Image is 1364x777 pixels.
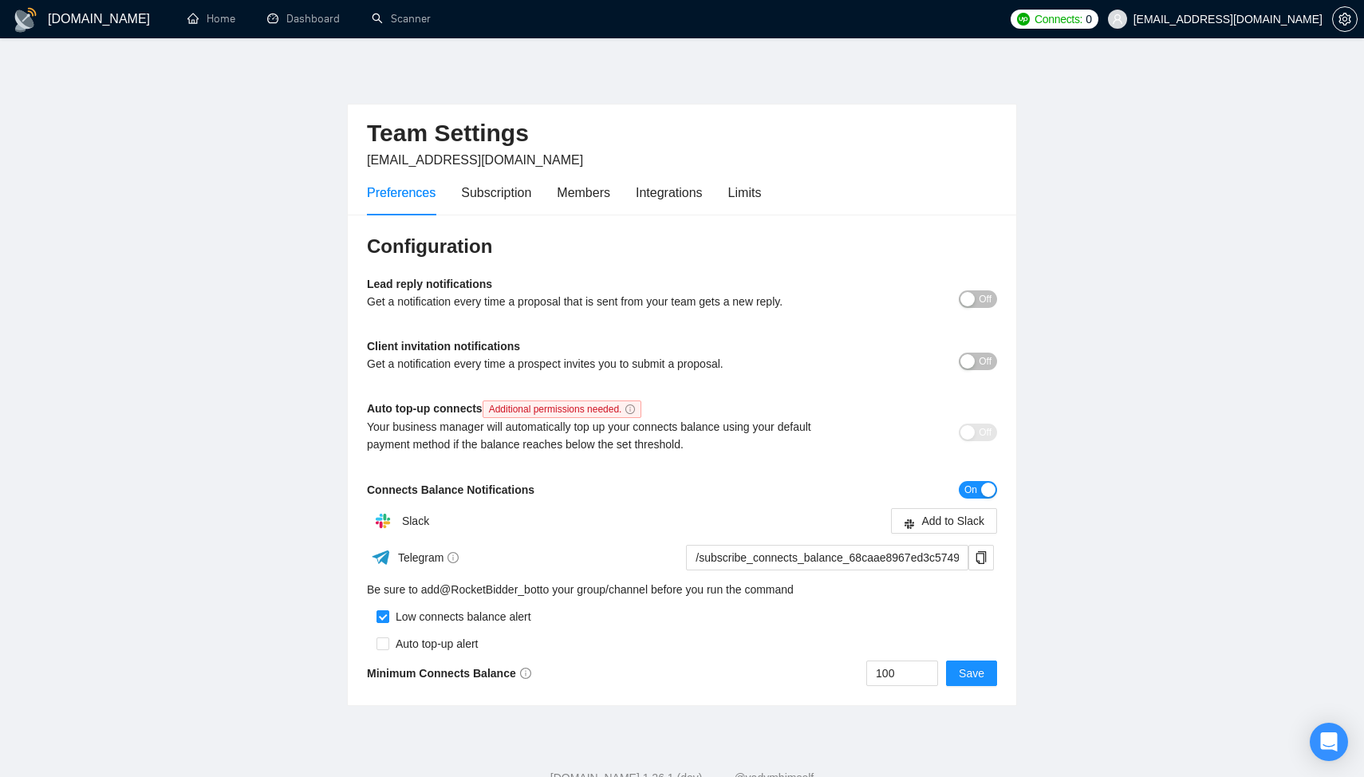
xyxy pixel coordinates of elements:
span: info-circle [447,552,459,563]
button: copy [968,545,994,570]
button: setting [1332,6,1358,32]
div: Your business manager will automatically top up your connects balance using your default payment ... [367,418,840,453]
h3: Configuration [367,234,997,259]
span: Add to Slack [921,512,984,530]
div: Auto top-up alert [389,635,479,653]
span: Telegram [398,551,459,564]
b: Connects Balance Notifications [367,483,534,496]
img: upwork-logo.png [1017,13,1030,26]
b: Auto top-up connects [367,402,648,415]
b: Client invitation notifications [367,340,520,353]
span: Save [959,665,984,682]
span: Connects: [1035,10,1082,28]
a: homeHome [187,12,235,26]
span: Off [979,424,991,441]
span: copy [969,551,993,564]
span: 0 [1086,10,1092,28]
img: logo [13,7,38,33]
div: Subscription [461,183,531,203]
button: slackAdd to Slack [891,508,997,534]
div: Preferences [367,183,436,203]
div: Limits [728,183,762,203]
span: setting [1333,13,1357,26]
span: Off [979,353,991,370]
b: Minimum Connects Balance [367,667,531,680]
span: [EMAIL_ADDRESS][DOMAIN_NAME] [367,153,583,167]
div: Get a notification every time a prospect invites you to submit a proposal. [367,355,840,373]
a: @RocketBidder_bot [440,581,540,598]
div: Be sure to add to your group/channel before you run the command [367,581,997,598]
div: Get a notification every time a proposal that is sent from your team gets a new reply. [367,293,840,310]
span: Off [979,290,991,308]
span: user [1112,14,1123,25]
div: Open Intercom Messenger [1310,723,1348,761]
span: info-circle [625,404,635,414]
div: Members [557,183,610,203]
button: Save [946,661,997,686]
img: ww3wtPAAAAAElFTkSuQmCC [371,547,391,567]
span: On [964,481,977,499]
span: Slack [402,515,429,527]
a: searchScanner [372,12,431,26]
span: Additional permissions needed. [483,400,642,418]
h2: Team Settings [367,117,997,150]
span: info-circle [520,668,531,679]
div: Integrations [636,183,703,203]
span: slack [904,517,915,529]
img: hpQkSZIkSZIkSZIkSZIkSZIkSZIkSZIkSZIkSZIkSZIkSZIkSZIkSZIkSZIkSZIkSZIkSZIkSZIkSZIkSZIkSZIkSZIkSZIkS... [367,505,399,537]
div: Low connects balance alert [389,608,531,625]
b: Lead reply notifications [367,278,492,290]
a: dashboardDashboard [267,12,340,26]
a: setting [1332,13,1358,26]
